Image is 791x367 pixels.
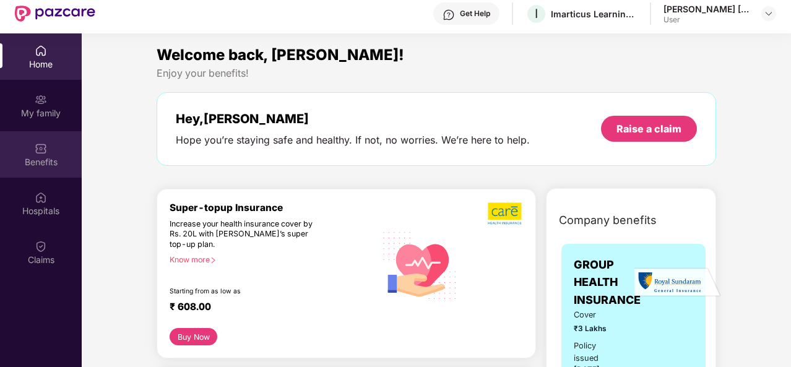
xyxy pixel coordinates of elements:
img: svg+xml;base64,PHN2ZyBpZD0iSG9tZSIgeG1sbnM9Imh0dHA6Ly93d3cudzMub3JnLzIwMDAvc3ZnIiB3aWR0aD0iMjAiIG... [35,45,47,57]
div: Hope you’re staying safe and healthy. If not, no worries. We’re here to help. [176,134,530,147]
div: Policy issued [574,340,619,365]
img: svg+xml;base64,PHN2ZyB3aWR0aD0iMjAiIGhlaWdodD0iMjAiIHZpZXdCb3g9IjAgMCAyMCAyMCIgZmlsbD0ibm9uZSIgeG... [35,93,47,106]
div: Get Help [460,9,490,19]
img: svg+xml;base64,PHN2ZyBpZD0iSGVscC0zMngzMiIgeG1sbnM9Imh0dHA6Ly93d3cudzMub3JnLzIwMDAvc3ZnIiB3aWR0aD... [443,9,455,21]
div: Super-topup Insurance [170,202,376,214]
div: [PERSON_NAME] [PERSON_NAME] [663,3,750,15]
div: Imarticus Learning Private Limited [551,8,638,20]
div: Starting from as low as [170,287,323,296]
div: Increase your health insurance cover by Rs. 20L with [PERSON_NAME]’s super top-up plan. [170,219,322,250]
div: Enjoy your benefits! [157,67,716,80]
img: svg+xml;base64,PHN2ZyB4bWxucz0iaHR0cDovL3d3dy53My5vcmcvMjAwMC9zdmciIHhtbG5zOnhsaW5rPSJodHRwOi8vd3... [376,220,464,309]
img: New Pazcare Logo [15,6,95,22]
img: b5dec4f62d2307b9de63beb79f102df3.png [488,202,523,225]
img: svg+xml;base64,PHN2ZyBpZD0iRHJvcGRvd24tMzJ4MzIiIHhtbG5zPSJodHRwOi8vd3d3LnczLm9yZy8yMDAwL3N2ZyIgd2... [764,9,774,19]
img: svg+xml;base64,PHN2ZyBpZD0iSG9zcGl0YWxzIiB4bWxucz0iaHR0cDovL3d3dy53My5vcmcvMjAwMC9zdmciIHdpZHRoPS... [35,191,47,204]
span: right [210,257,217,264]
div: Hey, [PERSON_NAME] [176,111,530,126]
button: Buy Now [170,328,217,345]
span: ₹3 Lakhs [574,323,619,335]
img: svg+xml;base64,PHN2ZyBpZD0iQ2xhaW0iIHhtbG5zPSJodHRwOi8vd3d3LnczLm9yZy8yMDAwL3N2ZyIgd2lkdGg9IjIwIi... [35,240,47,253]
span: Cover [574,309,619,321]
div: Raise a claim [616,122,681,136]
img: insurerLogo [634,267,721,298]
span: Welcome back, [PERSON_NAME]! [157,46,404,64]
span: I [535,6,538,21]
span: Company benefits [559,212,657,229]
div: ₹ 608.00 [170,301,363,316]
span: GROUP HEALTH INSURANCE [574,256,641,309]
div: Know more [170,255,368,264]
div: User [663,15,750,25]
img: svg+xml;base64,PHN2ZyBpZD0iQmVuZWZpdHMiIHhtbG5zPSJodHRwOi8vd3d3LnczLm9yZy8yMDAwL3N2ZyIgd2lkdGg9Ij... [35,142,47,155]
